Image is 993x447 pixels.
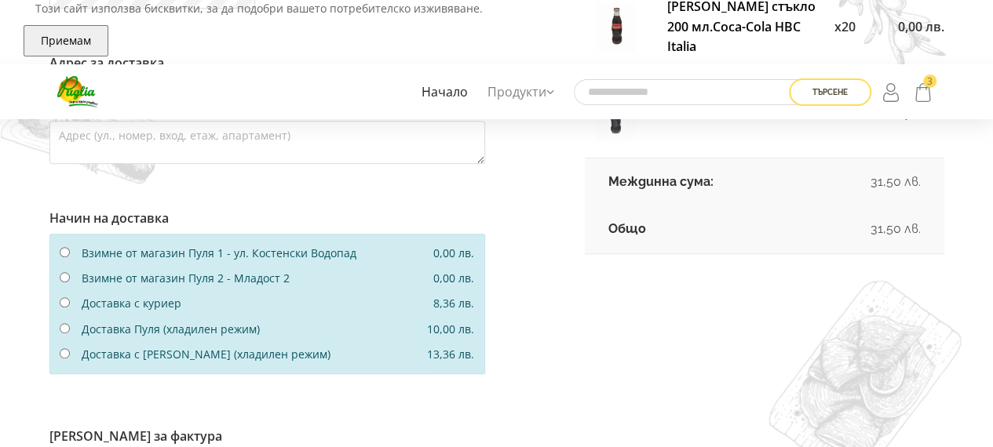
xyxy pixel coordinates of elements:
td: 31,50 лв. [808,205,944,253]
div: Доставка Пуля (хладилен режим) [82,321,415,338]
td: Междинна сума: [585,158,808,206]
span: x4 [834,105,848,122]
div: 0,00 лв. [422,245,486,262]
button: Приемам [24,25,108,56]
a: Кока Кола 1 л. стъкло [667,105,802,122]
a: Login [879,77,906,107]
span: 3 [923,74,936,88]
div: 8,36 лв. [422,295,486,312]
input: Взимне от магазин Пуля 1 - ул. Костенски Водопад 0,00 лв. [60,247,70,257]
input: Доставка Пуля (хладилен режим) 10,00 лв. [60,323,70,333]
input: Търсене в сайта [574,79,809,105]
div: Доставка с куриер [82,295,422,312]
td: Общо [585,205,808,253]
a: 3 [910,77,936,107]
h6: Начин на доставка [49,211,485,226]
div: 10,00 лв. [415,321,486,338]
div: 13,36 лв. [415,346,486,363]
div: Взимне от магазин Пуля 2 - Младост 2 [82,270,422,287]
input: Доставка с куриер 8,36 лв. [60,297,70,307]
a: Начало [418,74,472,111]
input: Взимне от магазин Пуля 2 - Младост 2 0,00 лв. [60,272,70,282]
a: Продукти [484,74,558,111]
div: Взимне от магазин Пуля 1 - ул. Костенски Водопад [82,245,422,262]
button: Търсене [789,78,871,106]
div: 0,00 лв. [422,270,486,287]
div: Доставка с [PERSON_NAME] (хладилен режим) [82,346,415,363]
input: Доставка с [PERSON_NAME] (хладилен режим) 13,36 лв. [60,348,70,358]
td: 31,50 лв. [808,158,944,206]
h6: [PERSON_NAME] за фактура [49,429,485,444]
label: Адрес (ул., номер, вход, етаж, апартамент) [58,130,291,141]
span: 0,00 лв. [898,105,944,122]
